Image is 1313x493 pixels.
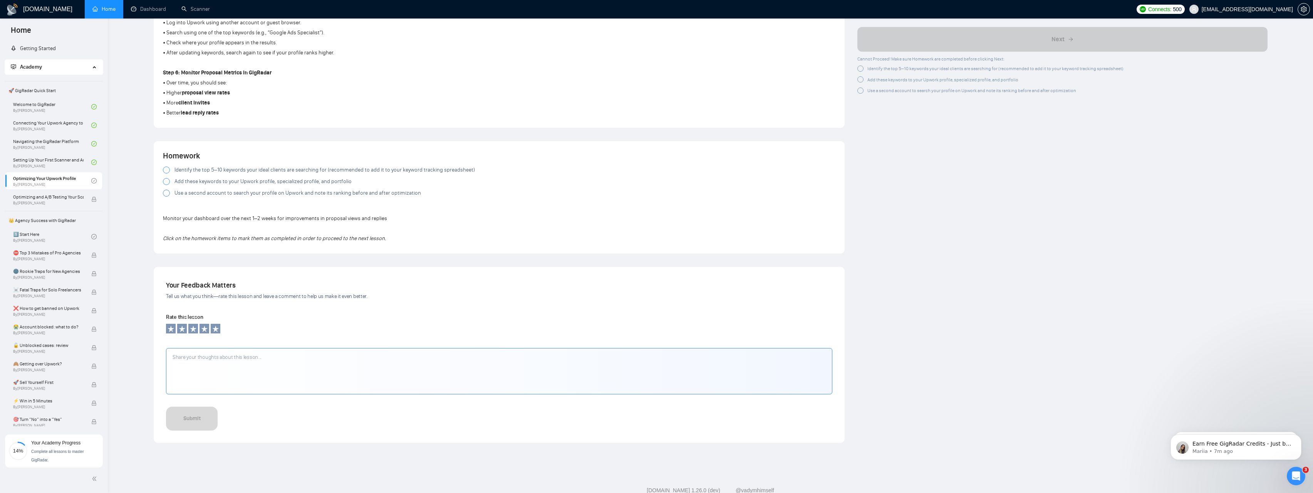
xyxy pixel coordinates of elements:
[11,64,16,69] span: fund-projection-screen
[131,6,166,12] a: dashboardDashboard
[11,45,56,52] a: rocketGetting Started
[166,281,236,289] span: Your Feedback Matters
[91,382,97,387] span: lock
[1287,467,1305,485] iframe: Intercom live chat
[91,419,97,424] span: lock
[91,141,97,146] span: check-circle
[1298,6,1310,12] span: setting
[181,109,219,116] strong: lead reply rates
[91,160,97,165] span: check-circle
[13,397,84,405] span: ⚡ Win in 5 Minutes
[13,193,84,201] span: Optimizing and A/B Testing Your Scanner for Better Results
[163,109,429,117] p: • Better
[91,271,97,276] span: lock
[13,249,84,257] span: ⛔ Top 3 Mistakes of Pro Agencies
[91,326,97,332] span: lock
[166,293,367,300] span: Tell us what you think—rate this lesson and leave a comment to help us make it even better.
[13,228,91,245] a: 1️⃣ Start HereBy[PERSON_NAME]
[13,305,84,312] span: ❌ How to get banned on Upwork
[92,475,99,483] span: double-left
[181,6,210,12] a: searchScanner
[91,178,97,183] span: check-circle
[91,123,97,128] span: check-circle
[867,66,1124,71] span: Identify the top 5–10 keywords your ideal clients are searching for (recommended to add it to you...
[867,88,1076,93] span: Use a second account to search your profile on Upwork and note its ranking before and after optim...
[13,386,84,391] span: By [PERSON_NAME]
[163,79,429,87] p: • Over time, you should see:
[174,177,352,186] span: Add these keywords to your Upwork profile, specialized profile, and portfolio
[13,342,84,349] span: 🔓 Unblocked cases: review
[1140,6,1146,12] img: upwork-logo.png
[13,98,91,115] a: Welcome to GigRadarBy[PERSON_NAME]
[5,83,102,98] span: 🚀 GigRadar Quick Start
[91,234,97,239] span: check-circle
[857,27,1268,52] button: Next
[13,379,84,386] span: 🚀 Sell Yourself First
[11,64,42,70] span: Academy
[13,323,84,331] span: 😭 Account blocked: what to do?
[1051,35,1065,44] span: Next
[91,363,97,369] span: lock
[13,154,91,171] a: Setting Up Your First Scanner and Auto-BidderBy[PERSON_NAME]
[31,440,80,446] span: Your Academy Progress
[91,197,97,202] span: lock
[163,29,429,37] p: • Search using one of the top keywords (e.g., “Google Ads Specialist”).
[91,308,97,313] span: lock
[182,89,230,96] strong: proposal view rates
[13,416,84,423] span: 🎯 Turn “No” into a “Yes”
[13,312,84,317] span: By [PERSON_NAME]
[1298,3,1310,15] button: setting
[166,407,218,431] button: Submit
[163,214,835,223] p: Monitor your dashboard over the next 1–2 weeks for improvements in proposal views and replies
[91,104,97,109] span: check-circle
[163,89,429,97] p: • Higher
[5,213,102,228] span: 👑 Agency Success with GigRadar
[174,166,475,174] span: Identify the top 5–10 keywords your ideal clients are searching for (recommended to add it to you...
[1303,467,1309,473] span: 3
[1191,7,1197,12] span: user
[91,289,97,295] span: lock
[20,64,42,70] span: Academy
[31,449,84,462] span: Complete all lessons to master GigRadar.
[13,275,84,280] span: By [PERSON_NAME]
[13,257,84,261] span: By [PERSON_NAME]
[13,294,84,298] span: By [PERSON_NAME]
[178,99,210,106] strong: client invites
[163,235,386,242] em: Click on the homework items to mark them as completed in order to proceed to the next lesson.
[1148,5,1171,13] span: Connects:
[13,349,84,354] span: By [PERSON_NAME]
[13,268,84,275] span: 🌚 Rookie Traps for New Agencies
[163,150,835,161] h4: Homework
[13,423,84,428] span: By [PERSON_NAME]
[13,201,84,205] span: By [PERSON_NAME]
[174,189,421,197] span: Use a second account to search your profile on Upwork and note its ranking before and after optim...
[13,135,91,152] a: Navigating the GigRadar PlatformBy[PERSON_NAME]
[163,19,429,27] p: • Log into Upwork using another account or guest browser.
[91,400,97,406] span: lock
[13,172,91,189] a: Optimizing Your Upwork ProfileBy[PERSON_NAME]
[857,56,1004,62] span: Cannot Proceed! Make sure Homework are completed before clicking Next:
[1173,5,1181,13] span: 500
[92,6,116,12] a: homeHome
[163,69,272,76] strong: Step 6: Monitor Proposal Metrics in GigRadar
[13,331,84,335] span: By [PERSON_NAME]
[91,345,97,350] span: lock
[183,414,201,423] div: Submit
[13,360,84,368] span: 🙈 Getting over Upwork?
[9,448,27,453] span: 14%
[166,314,203,320] span: Rate this lesson
[5,41,103,56] li: Getting Started
[1159,418,1313,472] iframe: Intercom notifications message
[13,286,84,294] span: ☠️ Fatal Traps for Solo Freelancers
[6,3,18,16] img: logo
[163,99,429,107] p: • More
[13,117,91,134] a: Connecting Your Upwork Agency to GigRadarBy[PERSON_NAME]
[13,405,84,409] span: By [PERSON_NAME]
[867,77,1018,82] span: Add these keywords to your Upwork profile, specialized profile, and portfolio
[163,49,429,57] p: • After updating keywords, search again to see if your profile ranks higher.
[91,252,97,258] span: lock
